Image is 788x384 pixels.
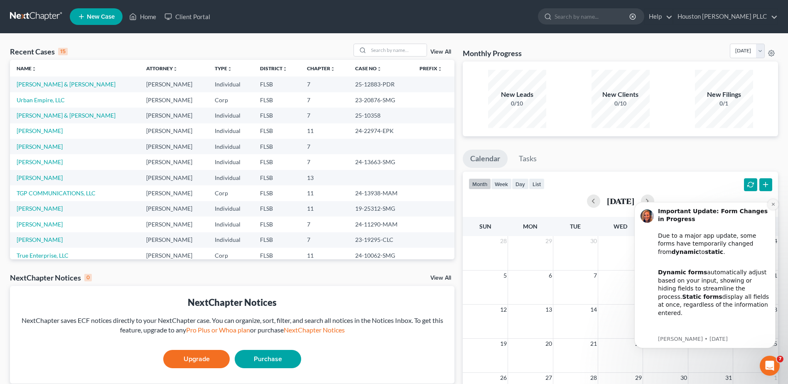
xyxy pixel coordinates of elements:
td: [PERSON_NAME] [140,201,208,217]
td: 24-22974-EPK [349,123,413,139]
h2: [DATE] [607,197,634,205]
div: NextChapter Notices [17,296,448,309]
span: Mon [523,223,538,230]
a: Urban Empire, LLC [17,96,65,103]
a: Pro Plus or Whoa plan [186,326,250,334]
td: Corp [208,248,253,263]
td: Individual [208,232,253,248]
div: 0/10 [592,99,650,108]
div: New Leads [488,90,546,99]
button: month [469,178,491,190]
span: 13 [545,305,553,315]
a: [PERSON_NAME] [17,205,63,212]
td: 7 [300,154,349,170]
iframe: Intercom notifications message [622,192,788,380]
button: list [529,178,545,190]
td: 25-10358 [349,108,413,123]
td: 23-20876-SMG [349,92,413,108]
a: Nameunfold_more [17,65,37,71]
td: Individual [208,76,253,92]
a: [PERSON_NAME] [17,143,63,150]
a: Client Portal [160,9,214,24]
td: FLSB [253,76,300,92]
td: 11 [300,248,349,263]
p: Message from Kelly, sent 13w ago [36,144,147,151]
td: 7 [300,108,349,123]
a: Houston [PERSON_NAME] PLLC [673,9,778,24]
a: Upgrade [163,350,230,368]
div: Recent Cases [10,47,68,57]
td: FLSB [253,248,300,263]
a: Typeunfold_more [215,65,232,71]
a: Purchase [235,350,301,368]
i: unfold_more [330,66,335,71]
td: 7 [300,76,349,92]
td: 24-11290-MAM [349,217,413,232]
input: Search by name... [555,9,631,24]
span: 20 [545,339,553,349]
a: Tasks [511,150,544,168]
td: [PERSON_NAME] [140,108,208,123]
td: 7 [300,139,349,154]
span: 5 [503,271,508,281]
div: New Filings [695,90,753,99]
span: 7 [777,356,783,362]
span: 12 [499,305,508,315]
i: unfold_more [377,66,382,71]
td: [PERSON_NAME] [140,248,208,263]
i: unfold_more [32,66,37,71]
td: [PERSON_NAME] [140,232,208,248]
td: 11 [300,185,349,201]
td: [PERSON_NAME] [140,154,208,170]
a: True Enterprise, LLC [17,252,69,259]
a: [PERSON_NAME] [17,174,63,181]
a: [PERSON_NAME] [17,221,63,228]
td: 7 [300,232,349,248]
a: NextChapter Notices [284,326,345,334]
td: Individual [208,170,253,185]
a: Attorneyunfold_more [146,65,178,71]
td: FLSB [253,201,300,217]
span: 6 [548,271,553,281]
a: [PERSON_NAME] [17,127,63,134]
td: Individual [208,139,253,154]
a: Chapterunfold_more [307,65,335,71]
a: View All [430,49,451,55]
td: 11 [300,201,349,217]
a: Prefixunfold_more [420,65,442,71]
td: Individual [208,217,253,232]
span: 30 [589,236,598,246]
td: Corp [208,185,253,201]
td: 25-12883-PDR [349,76,413,92]
td: 19-25312-SMG [349,201,413,217]
span: 14 [589,305,598,315]
button: Dismiss notification [146,7,157,18]
td: 7 [300,92,349,108]
a: Home [125,9,160,24]
td: Individual [208,123,253,139]
a: Help [645,9,673,24]
span: Sun [479,223,491,230]
td: FLSB [253,92,300,108]
td: 13 [300,170,349,185]
div: 0/10 [488,99,546,108]
td: FLSB [253,108,300,123]
i: unfold_more [282,66,287,71]
a: Calendar [463,150,508,168]
div: 0/1 [695,99,753,108]
span: 28 [589,373,598,383]
a: [PERSON_NAME] [17,158,63,165]
td: FLSB [253,154,300,170]
i: unfold_more [227,66,232,71]
input: Search by name... [368,44,427,56]
h3: Monthly Progress [463,48,522,58]
td: [PERSON_NAME] [140,76,208,92]
td: 7 [300,217,349,232]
